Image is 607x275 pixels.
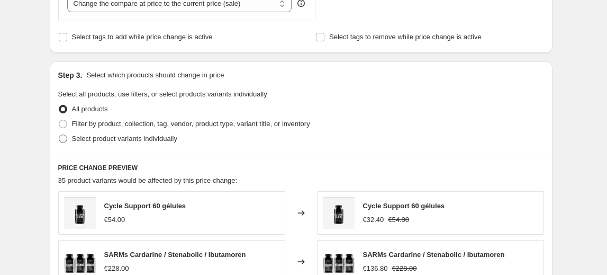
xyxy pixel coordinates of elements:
[86,70,224,81] p: Select which products should change in price
[58,176,238,184] span: 35 product variants would be affected by this price change:
[363,202,445,210] span: Cycle Support 60 gélules
[104,263,129,274] div: €228.00
[72,105,108,113] span: All products
[388,215,409,225] strike: €54.00
[363,251,505,259] span: SARMs Cardarine / Stenabolic / Ibutamoren
[104,215,125,225] div: €54.00
[58,90,267,98] span: Select all products, use filters, or select products variants individually
[72,135,177,143] span: Select product variants individually
[392,263,417,274] strike: €228.00
[363,263,388,274] div: €136.80
[104,202,186,210] span: Cycle Support 60 gélules
[363,215,384,225] div: €32.40
[323,197,355,229] img: cyclesupportallinone_80x.jpg
[104,251,246,259] span: SARMs Cardarine / Stenabolic / Ibutamoren
[72,120,310,128] span: Filter by product, collection, tag, vendor, product type, variant title, or inventory
[329,33,482,41] span: Select tags to remove while price change is active
[58,70,83,81] h2: Step 3.
[64,197,96,229] img: cyclesupportallinone_80x.jpg
[72,33,213,41] span: Select tags to add while price change is active
[58,164,544,172] h6: PRICE CHANGE PREVIEW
